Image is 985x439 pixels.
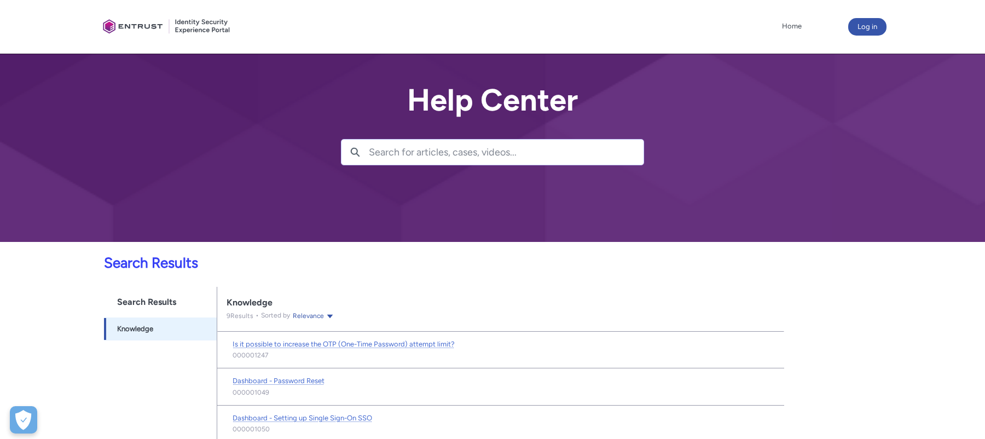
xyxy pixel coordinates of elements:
h1: Search Results [104,287,217,317]
p: 9 Results [227,311,253,321]
span: Is it possible to increase the OTP (One-Time Password) attempt limit? [233,340,455,348]
button: Search [341,140,369,165]
div: Sorted by [253,310,334,321]
lightning-formatted-text: 000001247 [233,350,268,360]
input: Search for articles, cases, videos... [369,140,644,165]
div: Knowledge [227,297,775,308]
span: Knowledge [117,324,153,334]
a: Knowledge [104,317,217,340]
a: Home [779,18,804,34]
lightning-formatted-text: 000001050 [233,424,270,434]
button: Open Preferences [10,406,37,434]
p: Search Results [7,252,784,274]
div: Cookie Preferences [10,406,37,434]
button: Log in [848,18,887,36]
span: Dashboard - Password Reset [233,377,325,385]
button: Relevance [292,310,334,321]
span: • [253,311,261,319]
iframe: Qualified Messenger [790,187,985,439]
lightning-formatted-text: 000001049 [233,388,269,397]
h2: Help Center [341,83,644,117]
span: Dashboard - Setting up Single Sign-On SSO [233,414,372,422]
